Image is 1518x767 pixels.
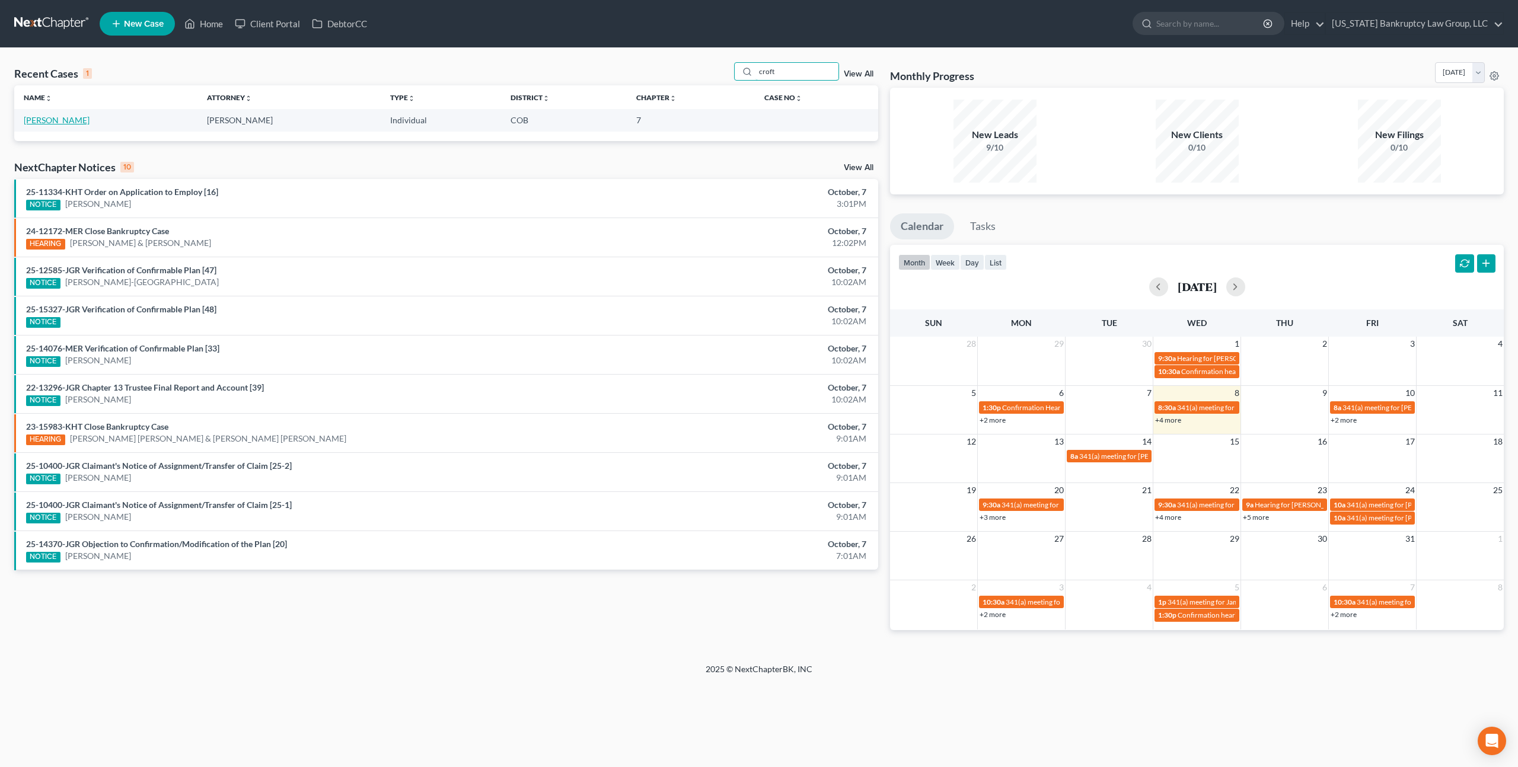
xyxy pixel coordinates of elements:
a: Chapterunfold_more [636,93,677,102]
a: 22-13296-JGR Chapter 13 Trustee Final Report and Account [39] [26,382,264,392]
a: [PERSON_NAME] [PERSON_NAME] & [PERSON_NAME] [PERSON_NAME] [70,433,346,445]
td: COB [501,109,627,131]
a: 25-14076-MER Verification of Confirmable Plan [33] [26,343,219,353]
span: 2 [1321,337,1328,351]
a: Nameunfold_more [24,93,52,102]
a: Attorneyunfold_more [207,93,252,102]
div: October, 7 [594,343,866,354]
a: [PERSON_NAME] & [PERSON_NAME] [70,237,211,249]
div: 10:02AM [594,354,866,366]
span: 5 [1233,580,1240,595]
a: 25-11334-KHT Order on Application to Employ [16] [26,187,218,197]
span: 9:30a [983,500,1000,509]
a: 23-15983-KHT Close Bankruptcy Case [26,421,168,432]
div: New Filings [1358,128,1441,142]
span: Sun [925,318,942,328]
div: Recent Cases [14,66,92,81]
a: [PERSON_NAME] [65,511,131,523]
span: 24 [1404,483,1416,497]
span: 10a [1334,500,1345,509]
i: unfold_more [245,95,252,102]
div: October, 7 [594,499,866,511]
span: 341(a) meeting for [PERSON_NAME] [1357,597,1471,606]
span: 1 [1497,532,1504,546]
a: +2 more [1331,610,1357,619]
span: 1:30p [983,403,1001,412]
div: October, 7 [594,225,866,237]
span: 341(a) meeting for Jamirose [PERSON_NAME] & [PERSON_NAME] [1168,597,1374,606]
div: October, 7 [594,460,866,472]
span: 8a [1334,403,1341,412]
div: NOTICE [26,552,60,563]
span: 13 [1053,434,1065,449]
span: 19 [965,483,977,497]
div: October, 7 [594,303,866,315]
div: 3:01PM [594,198,866,210]
div: 10 [120,162,134,172]
span: 17 [1404,434,1416,449]
div: HEARING [26,434,65,445]
span: New Case [124,20,164,28]
span: 10:30a [1334,597,1356,606]
span: 6 [1058,386,1065,400]
span: Confirmation hearing for [PERSON_NAME] [1178,611,1312,619]
div: October, 7 [594,186,866,198]
a: Help [1285,13,1325,34]
span: 9:30a [1158,500,1176,509]
div: 9/10 [953,142,1037,154]
span: 341(a) meeting for [PERSON_NAME] [1006,597,1120,606]
span: Sat [1453,318,1468,328]
span: 4 [1146,580,1153,595]
a: Home [178,13,229,34]
a: +2 more [980,416,1006,424]
div: 1 [83,68,92,79]
span: 341(a) meeting for [PERSON_NAME] [1342,403,1457,412]
span: 341(a) meeting for [PERSON_NAME] [1079,452,1194,461]
span: Thu [1276,318,1293,328]
div: NOTICE [26,395,60,406]
div: NOTICE [26,356,60,367]
button: month [898,254,930,270]
span: 23 [1316,483,1328,497]
i: unfold_more [408,95,415,102]
span: 18 [1492,434,1504,449]
span: 21 [1141,483,1153,497]
span: 3 [1058,580,1065,595]
span: 10:30a [1158,367,1180,376]
span: Fri [1366,318,1379,328]
span: Confirmation hearing for [PERSON_NAME] [1181,367,1316,376]
span: 5 [970,386,977,400]
span: 341(a) meeting for [PERSON_NAME] [1347,513,1461,522]
a: Calendar [890,213,954,239]
span: 29 [1053,337,1065,351]
td: [PERSON_NAME] [197,109,381,131]
div: 9:01AM [594,511,866,523]
a: View All [844,164,873,172]
span: 341(a) meeting for [PERSON_NAME] [1177,500,1291,509]
a: Districtunfold_more [511,93,550,102]
span: 11 [1492,386,1504,400]
a: [US_STATE] Bankruptcy Law Group, LLC [1326,13,1503,34]
span: Mon [1011,318,1032,328]
div: New Leads [953,128,1037,142]
div: New Clients [1156,128,1239,142]
div: NOTICE [26,278,60,289]
span: 2 [970,580,977,595]
span: 9:30a [1158,354,1176,363]
div: 12:02PM [594,237,866,249]
input: Search by name... [1156,12,1265,34]
td: Individual [381,109,501,131]
span: 341(a) meeting for [PERSON_NAME] [1347,500,1461,509]
span: 12 [965,434,977,449]
td: 7 [627,109,755,131]
a: +5 more [1243,513,1269,522]
a: +4 more [1155,513,1181,522]
span: 341(a) meeting for [PERSON_NAME] & [PERSON_NAME] [1177,403,1354,412]
div: Open Intercom Messenger [1478,727,1506,755]
input: Search by name... [755,63,838,80]
span: 7 [1146,386,1153,400]
span: Confirmation Hearing for [PERSON_NAME] [1002,403,1138,412]
div: 0/10 [1358,142,1441,154]
span: 20 [1053,483,1065,497]
span: 10a [1334,513,1345,522]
